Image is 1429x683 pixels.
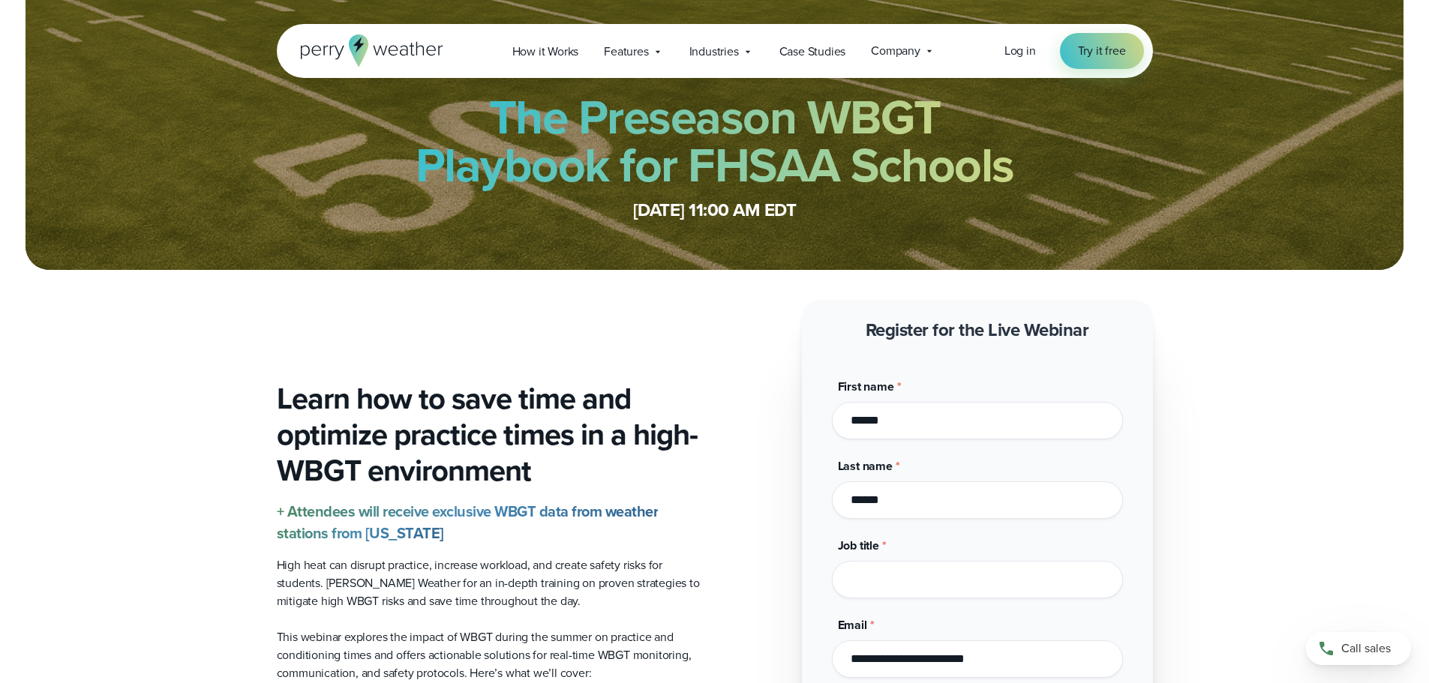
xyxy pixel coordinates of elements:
span: Try it free [1078,42,1126,60]
a: Try it free [1060,33,1144,69]
span: Features [604,43,648,61]
p: High heat can disrupt practice, increase workload, and create safety risks for students. [PERSON_... [277,556,703,610]
span: How it Works [512,43,579,61]
strong: + Attendees will receive exclusive WBGT data from weather stations from [US_STATE] [277,500,659,544]
a: Case Studies [767,36,859,67]
span: Job title [838,537,879,554]
span: Email [838,616,867,634]
span: Case Studies [779,43,846,61]
span: Call sales [1341,640,1391,658]
strong: The Preseason WBGT Playbook for FHSAA Schools [416,82,1014,200]
a: Call sales [1306,632,1411,665]
strong: [DATE] 11:00 AM EDT [633,196,797,223]
span: Log in [1004,42,1036,59]
a: Log in [1004,42,1036,60]
span: Company [871,42,920,60]
h3: Learn how to save time and optimize practice times in a high-WBGT environment [277,381,703,489]
span: Last name [838,457,893,475]
span: Industries [689,43,739,61]
p: This webinar explores the impact of WBGT during the summer on practice and conditioning times and... [277,628,703,682]
span: First name [838,378,894,395]
a: How it Works [500,36,592,67]
strong: Register for the Live Webinar [866,316,1089,343]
